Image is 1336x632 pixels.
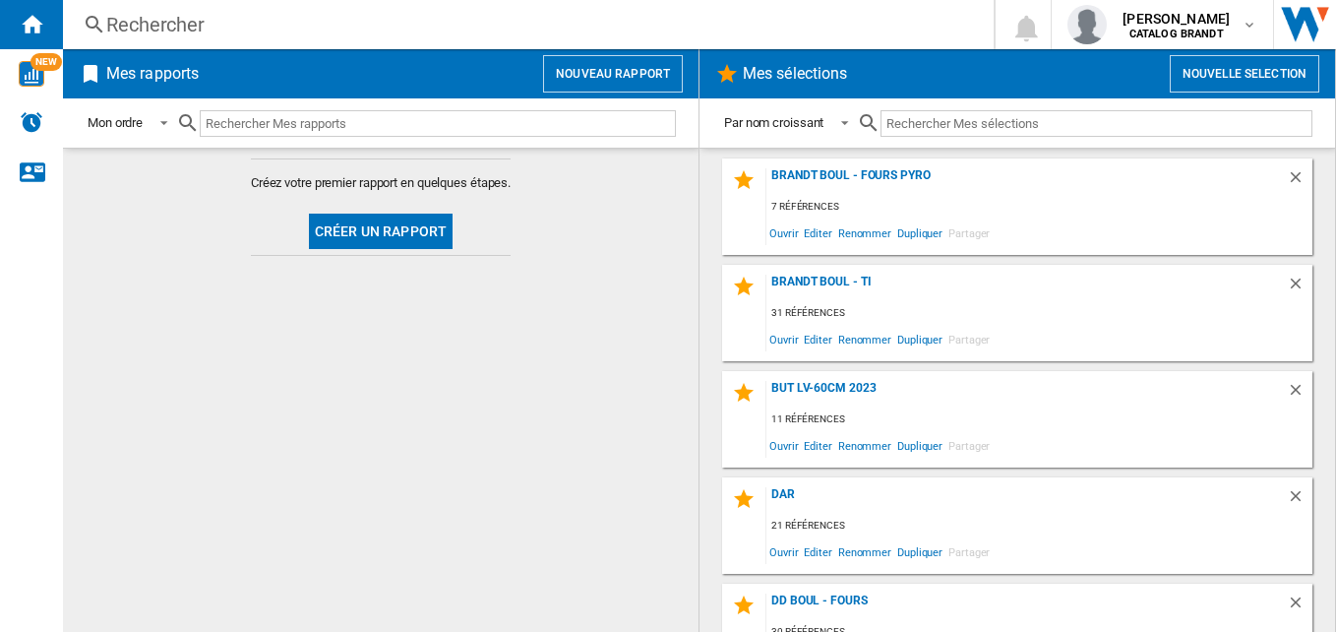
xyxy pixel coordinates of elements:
button: Créer un rapport [309,214,453,249]
div: DD Boul - Fours [766,594,1287,620]
span: Editer [801,220,834,246]
span: Dupliquer [894,220,945,246]
div: BRANDT BOUL - FOURS PYRO [766,168,1287,195]
span: Editer [801,326,834,352]
div: BUT LV-60cm 2023 [766,381,1287,408]
span: Partager [945,538,993,565]
span: Créez votre premier rapport en quelques étapes. [251,174,511,192]
button: Nouveau rapport [543,55,683,93]
div: Rechercher [106,11,942,38]
span: Partager [945,220,993,246]
img: wise-card.svg [19,61,44,87]
span: Editer [801,432,834,459]
span: Dupliquer [894,538,945,565]
input: Rechercher Mes sélections [881,110,1312,137]
div: Par nom croissant [724,115,823,130]
span: Renommer [835,220,894,246]
div: Supprimer [1287,594,1312,620]
div: Supprimer [1287,168,1312,195]
div: 31 références [766,301,1312,326]
img: profile.jpg [1067,5,1107,44]
h2: Mes rapports [102,55,203,93]
span: Ouvrir [766,538,801,565]
span: Ouvrir [766,326,801,352]
span: Ouvrir [766,432,801,459]
div: 7 références [766,195,1312,220]
span: Partager [945,432,993,459]
span: Renommer [835,538,894,565]
div: Supprimer [1287,275,1312,301]
div: Mon ordre [88,115,143,130]
span: Dupliquer [894,432,945,459]
input: Rechercher Mes rapports [200,110,676,137]
button: Nouvelle selection [1170,55,1319,93]
div: 11 références [766,408,1312,432]
span: [PERSON_NAME] [1123,9,1230,29]
h2: Mes sélections [739,55,851,93]
span: Ouvrir [766,220,801,246]
div: Supprimer [1287,487,1312,514]
span: Renommer [835,326,894,352]
span: Partager [945,326,993,352]
span: NEW [30,53,62,71]
b: CATALOG BRANDT [1129,28,1224,40]
span: Dupliquer [894,326,945,352]
span: Renommer [835,432,894,459]
div: Supprimer [1287,381,1312,408]
div: 21 références [766,514,1312,538]
span: Editer [801,538,834,565]
div: BRANDT BOUL - TI [766,275,1287,301]
img: alerts-logo.svg [20,110,43,134]
div: dar [766,487,1287,514]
